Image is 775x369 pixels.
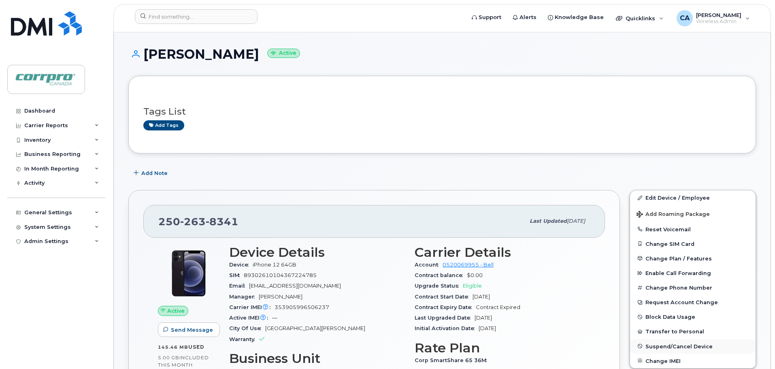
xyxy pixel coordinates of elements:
[272,315,277,321] span: —
[415,262,443,268] span: Account
[476,304,520,310] span: Contract Expired
[467,272,483,278] span: $0.00
[249,283,341,289] span: [EMAIL_ADDRESS][DOMAIN_NAME]
[188,344,204,350] span: used
[180,215,206,228] span: 263
[158,322,220,337] button: Send Message
[143,120,184,130] a: Add tags
[229,315,272,321] span: Active IMEI
[229,272,244,278] span: SIM
[479,325,496,331] span: [DATE]
[229,336,259,342] span: Warranty
[475,315,492,321] span: [DATE]
[158,215,238,228] span: 250
[630,309,756,324] button: Block Data Usage
[229,294,259,300] span: Manager
[141,169,168,177] span: Add Note
[229,245,405,260] h3: Device Details
[253,262,296,268] span: iPhone 12 64GB
[567,218,585,224] span: [DATE]
[265,325,365,331] span: [GEOGRAPHIC_DATA][PERSON_NAME]
[630,251,756,266] button: Change Plan / Features
[630,266,756,280] button: Enable Call Forwarding
[158,355,179,360] span: 5.00 GB
[164,249,213,298] img: iPhone_12.jpg
[630,222,756,237] button: Reset Voicemail
[630,237,756,251] button: Change SIM Card
[229,304,275,310] span: Carrier IMEI
[415,283,463,289] span: Upgrade Status
[415,357,491,363] span: Corp SmartShare 65 36M
[171,326,213,334] span: Send Message
[630,295,756,309] button: Request Account Change
[206,215,238,228] span: 8341
[645,270,711,276] span: Enable Call Forwarding
[229,283,249,289] span: Email
[630,324,756,339] button: Transfer to Personal
[415,341,590,355] h3: Rate Plan
[415,304,476,310] span: Contract Expiry Date
[415,245,590,260] h3: Carrier Details
[158,354,209,368] span: included this month
[167,307,185,315] span: Active
[415,325,479,331] span: Initial Activation Date
[275,304,329,310] span: 353905996506237
[415,315,475,321] span: Last Upgraded Date
[229,262,253,268] span: Device
[630,339,756,354] button: Suspend/Cancel Device
[645,255,712,261] span: Change Plan / Features
[630,205,756,222] button: Add Roaming Package
[645,343,713,349] span: Suspend/Cancel Device
[443,262,494,268] a: 0520069955 - Bell
[463,283,482,289] span: Eligible
[530,218,567,224] span: Last updated
[128,166,175,180] button: Add Note
[415,294,473,300] span: Contract Start Date
[630,190,756,205] a: Edit Device / Employee
[637,211,710,219] span: Add Roaming Package
[415,272,467,278] span: Contract balance
[630,354,756,368] button: Change IMEI
[630,280,756,295] button: Change Phone Number
[143,107,741,117] h3: Tags List
[229,325,265,331] span: City Of Use
[128,47,756,61] h1: [PERSON_NAME]
[244,272,317,278] span: 89302610104367224785
[158,344,188,350] span: 145.46 MB
[267,49,300,58] small: Active
[473,294,490,300] span: [DATE]
[229,351,405,366] h3: Business Unit
[259,294,302,300] span: [PERSON_NAME]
